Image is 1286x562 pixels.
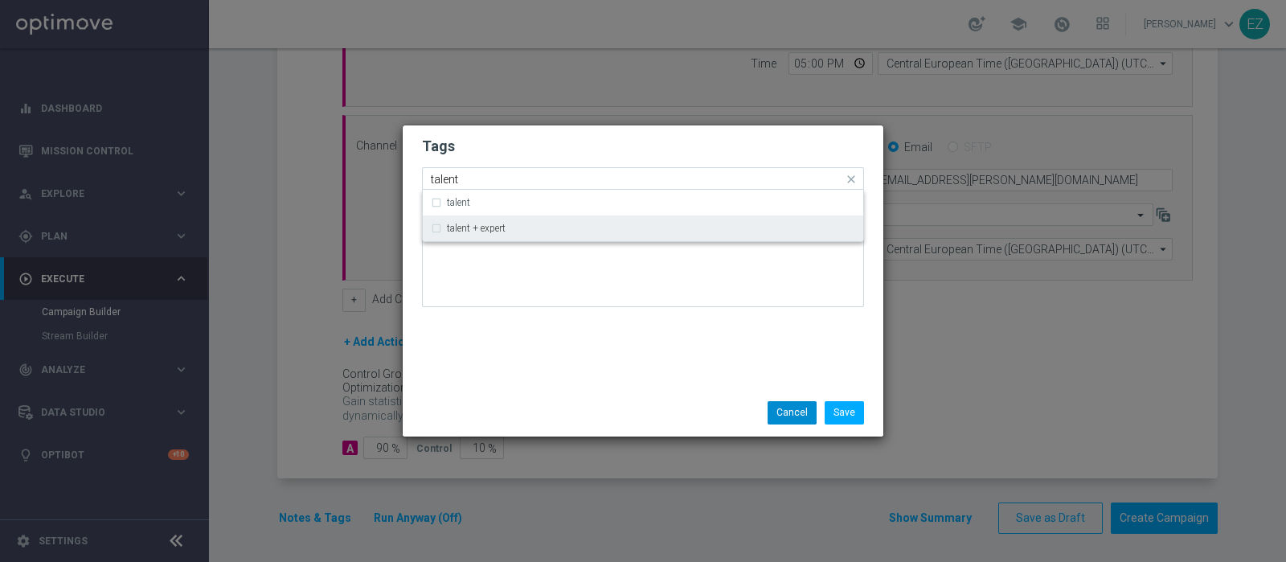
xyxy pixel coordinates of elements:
button: Cancel [768,401,817,424]
label: talent + expert [447,224,506,233]
div: talent + expert [431,215,855,241]
ng-dropdown-panel: Options list [422,190,864,242]
h2: Tags [422,137,864,156]
button: Save [825,401,864,424]
div: talent [431,190,855,215]
label: talent [447,198,470,207]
